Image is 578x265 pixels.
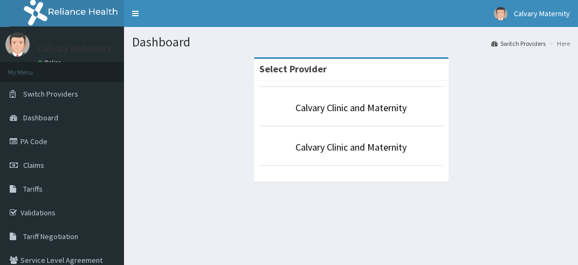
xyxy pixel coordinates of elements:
[5,32,30,57] img: User Image
[23,89,78,99] span: Switch Providers
[23,160,44,170] span: Claims
[259,63,327,75] strong: Select Provider
[494,7,507,21] img: User Image
[295,141,407,153] a: Calvary Clinic and Maternity
[547,39,570,48] li: Here
[491,39,546,48] a: Switch Providers
[132,35,570,49] h1: Dashboard
[514,9,570,18] span: Calvary Maternity
[295,101,407,114] a: Calvary Clinic and Maternity
[23,232,78,241] span: Tariff Negotiation
[23,184,43,194] span: Tariffs
[38,44,112,53] p: Calvary Maternity
[23,113,58,123] span: Dashboard
[38,59,64,66] a: Online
